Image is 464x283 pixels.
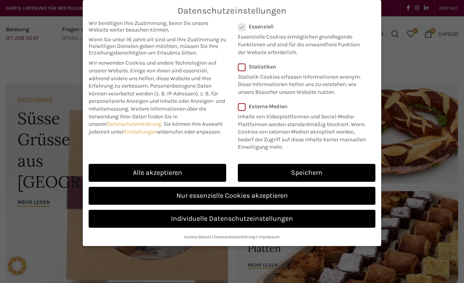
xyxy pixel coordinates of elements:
a: Alle akzeptieren [89,164,226,182]
a: Speichern [238,164,375,182]
a: Datenschutzerklärung [107,121,161,127]
span: Datenschutzeinstellungen [178,6,286,16]
span: Wenn Sie unter 16 Jahre alt sind und Ihre Zustimmung zu freiwilligen Diensten geben möchten, müss... [89,36,226,56]
label: Statistiken [238,63,365,70]
a: Impressum [258,234,280,239]
span: Sie können Ihre Auswahl jederzeit unter widerrufen oder anpassen. [89,121,223,135]
a: Individuelle Datenschutzeinstellungen [89,210,375,228]
a: Einstellungen [124,128,157,135]
span: Weitere Informationen über die Verwendung Ihrer Daten finden Sie in unserer . [89,105,206,127]
label: Externe Medien [238,103,370,110]
span: Wir verwenden Cookies und andere Technologien auf unserer Website. Einige von ihnen sind essenzie... [89,60,216,89]
p: Inhalte von Videoplattformen und Social-Media-Plattformen werden standardmäßig blockiert. Wenn Co... [238,110,370,151]
label: Essenziell [238,23,365,30]
p: Essenzielle Cookies ermöglichen grundlegende Funktionen und sind für die einwandfreie Funktion de... [238,30,365,56]
span: Personenbezogene Daten können verarbeitet werden (z. B. IP-Adressen), z. B. für personalisierte A... [89,83,225,112]
a: Cookie-Details [184,234,211,239]
p: Statistik Cookies erfassen Informationen anonym. Diese Informationen helfen uns zu verstehen, wie... [238,70,365,96]
a: Datenschutzerklärung [214,234,255,239]
a: Nur essenzielle Cookies akzeptieren [89,187,375,205]
span: Wir benötigen Ihre Zustimmung, bevor Sie unsere Website weiter besuchen können. [89,20,226,33]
